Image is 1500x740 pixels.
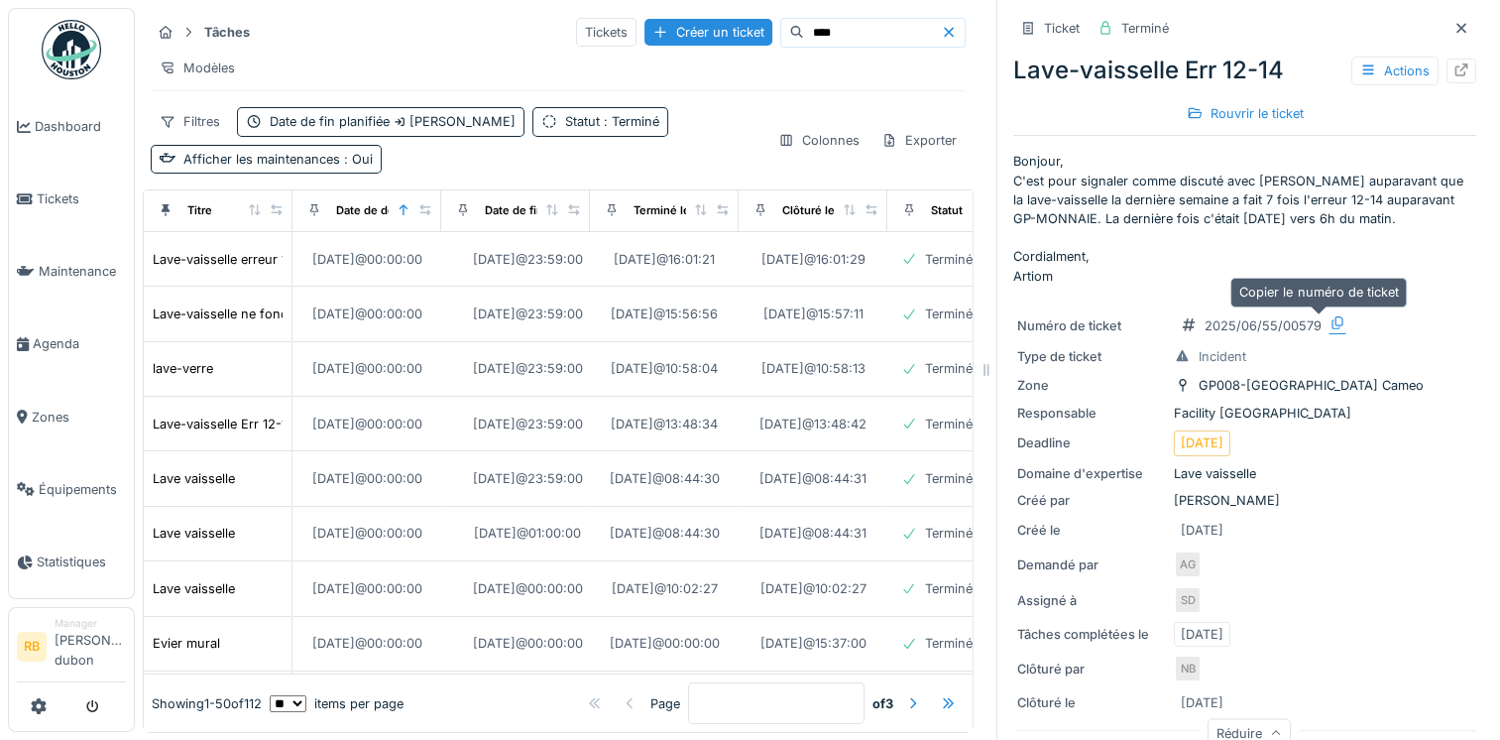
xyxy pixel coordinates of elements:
[473,359,583,378] div: [DATE] @ 23:59:00
[925,250,973,269] div: Terminé
[473,469,583,488] div: [DATE] @ 23:59:00
[312,305,422,323] div: [DATE] @ 00:00:00
[42,20,101,79] img: Badge_color-CXgf-gQk.svg
[872,693,893,712] strong: of 3
[759,415,866,433] div: [DATE] @ 13:48:42
[644,19,772,46] div: Créer un ticket
[1017,347,1166,366] div: Type de ticket
[312,579,422,598] div: [DATE] @ 00:00:00
[9,381,134,453] a: Zones
[1017,433,1166,452] div: Deadline
[1017,404,1472,423] div: Facility [GEOGRAPHIC_DATA]
[153,634,220,653] div: Evier mural
[925,469,973,488] div: Terminé
[1017,316,1166,335] div: Numéro de ticket
[9,526,134,598] a: Statistiques
[153,250,362,269] div: Lave-vaisselle erreur 12 a nouveau
[39,262,126,281] span: Maintenance
[1179,100,1312,127] div: Rouvrir le ticket
[925,524,973,543] div: Terminé
[925,305,973,323] div: Terminé
[35,117,126,136] span: Dashboard
[9,453,134,526] a: Équipements
[611,305,718,323] div: [DATE] @ 15:56:56
[611,359,718,378] div: [DATE] @ 10:58:04
[610,634,720,653] div: [DATE] @ 00:00:00
[1181,693,1223,712] div: [DATE]
[153,579,235,598] div: Lave vaisselle
[153,359,213,378] div: lave-verre
[1013,152,1476,285] p: Bonjour, C'est pour signaler comme discuté avec [PERSON_NAME] auparavant que la lave-vaisselle la...
[769,126,868,155] div: Colonnes
[763,305,864,323] div: [DATE] @ 15:57:11
[1017,404,1166,423] div: Responsable
[55,616,126,631] div: Manager
[485,202,593,219] div: Date de fin planifiée
[152,693,262,712] div: Showing 1 - 50 of 112
[1351,57,1439,85] div: Actions
[1017,464,1472,483] div: Lave vaisselle
[153,415,294,433] div: Lave-vaisselle Err 12-14
[9,235,134,308] a: Maintenance
[17,632,47,662] li: RB
[1013,53,1476,88] div: Lave-vaisselle Err 12-14
[1205,316,1322,335] div: 2025/06/55/00579
[473,579,583,598] div: [DATE] @ 00:00:00
[151,54,244,82] div: Modèles
[1017,464,1166,483] div: Domaine d'expertise
[925,579,973,598] div: Terminé
[925,359,973,378] div: Terminé
[1017,521,1166,540] div: Créé le
[1174,655,1202,682] div: NB
[760,579,866,598] div: [DATE] @ 10:02:27
[1181,521,1223,540] div: [DATE]
[1044,19,1080,38] div: Ticket
[761,250,865,269] div: [DATE] @ 16:01:29
[37,553,126,571] span: Statistiques
[634,202,690,219] div: Terminé le
[473,250,583,269] div: [DATE] @ 23:59:00
[931,202,963,219] div: Statut
[1017,491,1472,510] div: [PERSON_NAME]
[782,202,835,219] div: Clôturé le
[312,469,422,488] div: [DATE] @ 00:00:00
[1181,625,1223,644] div: [DATE]
[151,107,229,136] div: Filtres
[761,359,865,378] div: [DATE] @ 10:58:13
[1017,591,1166,610] div: Assigné à
[759,469,866,488] div: [DATE] @ 08:44:31
[1181,433,1223,452] div: [DATE]
[565,112,659,131] div: Statut
[1017,491,1166,510] div: Créé par
[473,305,583,323] div: [DATE] @ 23:59:00
[610,469,720,488] div: [DATE] @ 08:44:30
[760,634,866,653] div: [DATE] @ 15:37:00
[610,524,720,543] div: [DATE] @ 08:44:30
[187,202,212,219] div: Titre
[153,524,235,543] div: Lave vaisselle
[39,480,126,499] span: Équipements
[270,693,404,712] div: items per page
[270,112,516,131] div: Date de fin planifiée
[473,634,583,653] div: [DATE] @ 00:00:00
[312,634,422,653] div: [DATE] @ 00:00:00
[576,18,636,47] div: Tickets
[390,114,516,129] span: [PERSON_NAME]
[153,469,235,488] div: Lave vaisselle
[925,415,973,433] div: Terminé
[611,415,718,433] div: [DATE] @ 13:48:34
[1174,551,1202,578] div: AG
[17,616,126,682] a: RB Manager[PERSON_NAME] dubon
[650,693,680,712] div: Page
[1017,376,1166,395] div: Zone
[37,189,126,208] span: Tickets
[312,359,422,378] div: [DATE] @ 00:00:00
[153,305,359,323] div: Lave-vaisselle ne fonctionne plus.
[474,524,581,543] div: [DATE] @ 01:00:00
[600,114,659,129] span: : Terminé
[614,250,715,269] div: [DATE] @ 16:01:21
[612,579,718,598] div: [DATE] @ 10:02:27
[336,202,462,219] div: Date de début planifiée
[312,524,422,543] div: [DATE] @ 00:00:00
[1199,376,1424,395] div: GP008-[GEOGRAPHIC_DATA] Cameo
